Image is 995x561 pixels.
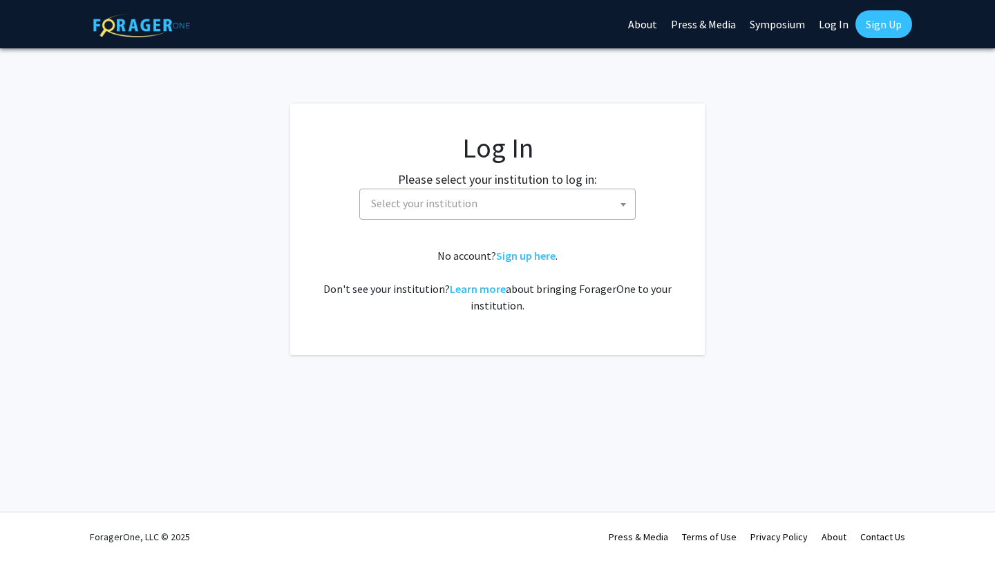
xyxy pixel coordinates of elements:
[682,531,737,543] a: Terms of Use
[496,249,556,263] a: Sign up here
[366,189,635,218] span: Select your institution
[860,531,905,543] a: Contact Us
[855,10,912,38] a: Sign Up
[609,531,668,543] a: Press & Media
[359,189,636,220] span: Select your institution
[822,531,846,543] a: About
[90,513,190,561] div: ForagerOne, LLC © 2025
[398,170,597,189] label: Please select your institution to log in:
[93,13,190,37] img: ForagerOne Logo
[318,131,677,164] h1: Log In
[450,282,506,296] a: Learn more about bringing ForagerOne to your institution
[318,247,677,314] div: No account? . Don't see your institution? about bringing ForagerOne to your institution.
[750,531,808,543] a: Privacy Policy
[371,196,477,210] span: Select your institution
